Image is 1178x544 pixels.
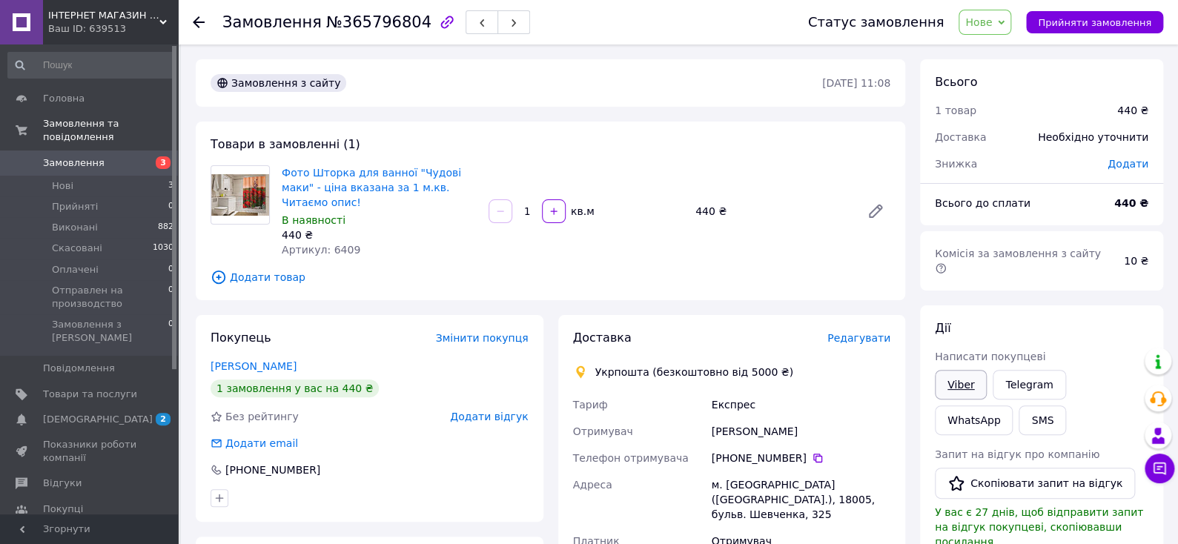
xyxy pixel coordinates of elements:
[282,228,477,242] div: 440 ₴
[52,318,168,345] span: Замовлення з [PERSON_NAME]
[43,156,105,170] span: Замовлення
[935,351,1045,362] span: Написати покупцеві
[1114,197,1148,209] b: 440 ₴
[156,413,171,425] span: 2
[1145,454,1174,483] button: Чат з покупцем
[935,468,1135,499] button: Скопіювати запит на відгук
[1038,17,1151,28] span: Прийняти замовлення
[52,263,99,276] span: Оплачені
[935,448,1099,460] span: Запит на відгук про компанію
[168,318,173,345] span: 0
[1026,11,1163,33] button: Прийняти замовлення
[567,204,596,219] div: кв.м
[993,370,1065,399] a: Telegram
[7,52,175,79] input: Пошук
[43,413,153,426] span: [DEMOGRAPHIC_DATA]
[282,244,360,256] span: Артикул: 6409
[573,452,689,464] span: Телефон отримувача
[52,221,98,234] span: Виконані
[712,451,890,465] div: [PHONE_NUMBER]
[225,411,299,422] span: Без рейтингу
[211,269,890,285] span: Додати товар
[211,174,269,216] img: Фото Шторка для ванної "Чудові маки" - ціна вказана за 1 м.кв. Читаємо опис!
[43,477,82,490] span: Відгуки
[211,74,346,92] div: Замовлення з сайту
[965,16,992,28] span: Нове
[193,15,205,30] div: Повернутися назад
[573,399,608,411] span: Тариф
[935,405,1013,435] a: WhatsApp
[935,158,977,170] span: Знижка
[935,370,987,399] a: Viber
[43,92,85,105] span: Головна
[48,22,178,36] div: Ваш ID: 639513
[935,321,950,335] span: Дії
[43,502,83,516] span: Покупці
[211,379,379,397] div: 1 замовлення у вас на 440 ₴
[52,200,98,213] span: Прийняті
[211,331,271,345] span: Покупець
[211,137,360,151] span: Товари в замовленні (1)
[153,242,173,255] span: 1030
[573,331,632,345] span: Доставка
[450,411,528,422] span: Додати відгук
[282,167,461,208] a: Фото Шторка для ванної "Чудові маки" - ціна вказана за 1 м.кв. Читаємо опис!
[592,365,797,379] div: Укрпошта (безкоштовно від 5000 ₴)
[43,388,137,401] span: Товари та послуги
[709,471,893,528] div: м. [GEOGRAPHIC_DATA] ([GEOGRAPHIC_DATA].), 18005, бульв. Шевченка, 325
[709,391,893,418] div: Експрес
[224,462,322,477] div: [PHONE_NUMBER]
[935,105,976,116] span: 1 товар
[861,196,890,226] a: Редагувати
[52,179,73,193] span: Нові
[1029,121,1157,153] div: Необхідно уточнити
[436,332,529,344] span: Змінити покупця
[224,436,300,451] div: Додати email
[573,425,633,437] span: Отримувач
[168,200,173,213] span: 0
[709,418,893,445] div: [PERSON_NAME]
[1115,245,1157,277] div: 10 ₴
[935,75,977,89] span: Всього
[158,221,173,234] span: 882
[822,77,890,89] time: [DATE] 11:08
[222,13,322,31] span: Замовлення
[573,479,612,491] span: Адреса
[48,9,159,22] span: ІНТЕРНЕТ МАГАЗИН "3D - ФОТО ІНТЕР’ЄРНИЙ ДЕКОР, ІНТЕР’ЄРНИЙ ТЕКСТИЛЬ"
[52,242,102,255] span: Скасовані
[282,214,345,226] span: В наявності
[211,360,297,372] a: [PERSON_NAME]
[326,13,431,31] span: №365796804
[689,201,855,222] div: 440 ₴
[43,438,137,465] span: Показники роботи компанії
[935,197,1030,209] span: Всього до сплати
[1117,103,1148,118] div: 440 ₴
[209,436,300,451] div: Додати email
[935,131,986,143] span: Доставка
[43,362,115,375] span: Повідомлення
[156,156,171,169] span: 3
[168,179,173,193] span: 3
[43,117,178,144] span: Замовлення та повідомлення
[808,15,944,30] div: Статус замовлення
[52,284,168,311] span: Отправлен на производство
[827,332,890,344] span: Редагувати
[1019,405,1066,435] button: SMS
[1108,158,1148,170] span: Додати
[168,263,173,276] span: 0
[935,248,1104,274] span: Комісія за замовлення з сайту
[168,284,173,311] span: 0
